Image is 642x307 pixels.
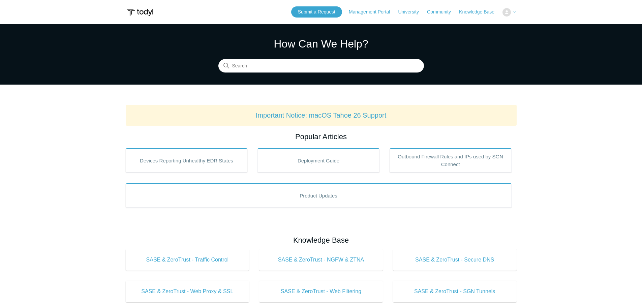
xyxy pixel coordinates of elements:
a: SASE & ZeroTrust - NGFW & ZTNA [259,249,383,271]
img: Todyl Support Center Help Center home page [126,6,154,19]
input: Search [218,59,424,73]
span: SASE & ZeroTrust - NGFW & ZTNA [269,256,373,264]
a: University [398,8,425,16]
span: SASE & ZeroTrust - Secure DNS [403,256,507,264]
a: SASE & ZeroTrust - Secure DNS [393,249,517,271]
a: SASE & ZeroTrust - SGN Tunnels [393,281,517,302]
h2: Popular Articles [126,131,517,142]
h1: How Can We Help? [218,36,424,52]
span: SASE & ZeroTrust - Traffic Control [136,256,239,264]
a: Management Portal [349,8,397,16]
a: SASE & ZeroTrust - Web Proxy & SSL [126,281,249,302]
span: SASE & ZeroTrust - SGN Tunnels [403,287,507,296]
h2: Knowledge Base [126,235,517,246]
a: Deployment Guide [257,148,379,173]
a: Submit a Request [291,6,342,18]
a: Knowledge Base [459,8,501,16]
a: SASE & ZeroTrust - Traffic Control [126,249,249,271]
a: Important Notice: macOS Tahoe 26 Support [256,112,387,119]
a: Outbound Firewall Rules and IPs used by SGN Connect [390,148,512,173]
a: Community [427,8,458,16]
a: Product Updates [126,183,512,208]
a: Devices Reporting Unhealthy EDR States [126,148,248,173]
span: SASE & ZeroTrust - Web Proxy & SSL [136,287,239,296]
span: SASE & ZeroTrust - Web Filtering [269,287,373,296]
a: SASE & ZeroTrust - Web Filtering [259,281,383,302]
